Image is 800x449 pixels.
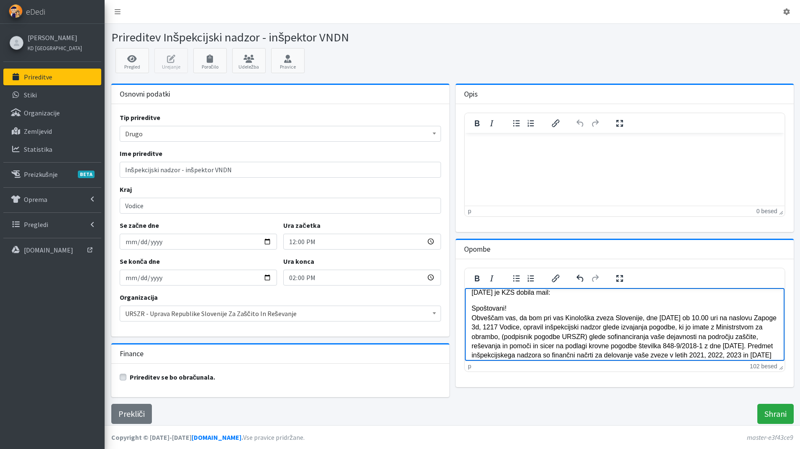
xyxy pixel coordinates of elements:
button: Ponovno uveljavi [588,117,602,129]
p: [DOMAIN_NAME] [24,246,73,254]
a: PreizkušnjeBETA [3,166,101,183]
h3: Finance [120,350,144,358]
button: Vstavi/uredi povezavo [549,117,563,129]
img: eDedi [9,4,23,18]
span: eDedi [26,5,45,18]
button: Čez cel zaslon [613,117,627,129]
div: Press the Up and Down arrow keys to resize the editor. [779,362,783,370]
span: Drugo [125,128,436,140]
p: Spoštovani! Obveščam vas, da bom pri vas Kinološka zveza Slovenije, dne [DATE] ob 10.00 uri na na... [7,16,313,82]
h1: Prireditev Inšpekcijski nadzor - inšpektor VNDN [111,30,449,45]
label: Se konča dne [120,256,160,266]
a: Prekliči [111,404,152,424]
a: Pregled [115,48,149,73]
a: KD [GEOGRAPHIC_DATA] [28,43,82,53]
label: Ura konca [283,256,314,266]
h3: Osnovni podatki [120,90,170,99]
a: Statistika [3,141,101,158]
label: Organizacija [120,292,158,302]
button: Ponovno uveljavi [588,273,602,284]
a: [PERSON_NAME] [28,33,82,43]
input: Ime prireditve [120,162,441,178]
span: URSZR - Uprava Republike Slovenije Za Zaščito In Reševanje [125,308,436,319]
span: BETA [78,171,95,178]
button: Vstavi/uredi povezavo [549,273,563,284]
body: Rich Text Area [7,7,313,16]
a: Prireditve [3,69,101,85]
button: Čez cel zaslon [613,273,627,284]
footer: Vse pravice pridržane. [105,425,800,449]
button: Razveljavi [573,117,587,129]
label: Tip prireditve [120,112,160,122]
a: Udeležba [232,48,266,73]
label: Ura začetka [283,220,321,230]
h3: Opis [464,90,478,99]
span: Drugo [120,126,441,142]
div: p [468,208,472,214]
a: Organizacije [3,105,101,121]
input: Kraj [120,198,441,214]
p: Prireditve [24,73,52,81]
a: [DOMAIN_NAME] [192,433,241,441]
h3: Opombe [464,245,490,254]
button: Oštevilčen seznam [524,117,538,129]
button: Označen seznam [509,273,523,284]
div: Press the Up and Down arrow keys to resize the editor. [779,207,783,215]
em: master-e3f43ce9 [747,433,793,441]
p: Oprema [24,195,47,204]
a: Stiki [3,87,101,103]
div: p [468,363,472,370]
a: Oprema [3,191,101,208]
strong: Copyright © [DATE]-[DATE] . [111,433,243,441]
button: Krepko [470,117,484,129]
button: Oštevilčen seznam [524,273,538,284]
p: Organizacije [24,109,60,117]
input: Shrani [757,404,794,424]
a: Zemljevid [3,123,101,140]
button: Poševno [485,117,499,129]
small: KD [GEOGRAPHIC_DATA] [28,45,82,51]
label: Ime prireditve [120,148,162,158]
label: Kraj [120,184,132,194]
a: [DOMAIN_NAME] [3,242,101,258]
label: Prireditev se bo obračunala. [130,372,215,382]
p: Preizkušnje [24,170,58,179]
a: Pravice [271,48,305,73]
a: Poročilo [193,48,227,73]
p: Stiki [24,91,37,99]
span: URSZR - Uprava Republike Slovenije Za Zaščito In Reševanje [120,306,441,321]
label: Se začne dne [120,220,159,230]
button: Razveljavi [573,273,587,284]
a: Pregledi [3,216,101,233]
button: 0 besed [756,208,777,214]
p: Pregledi [24,220,48,229]
button: 102 besed [750,363,777,370]
p: Statistika [24,145,52,153]
p: Zemljevid [24,127,52,135]
button: Krepko [470,273,484,284]
button: Poševno [485,273,499,284]
button: Označen seznam [509,117,523,129]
